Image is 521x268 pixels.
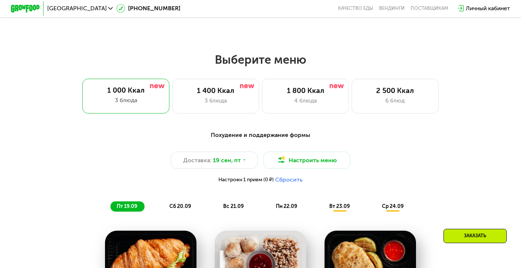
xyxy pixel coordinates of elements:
div: Похудение и поддержание формы [46,131,475,140]
span: сб 20.09 [169,203,191,209]
div: Заказать [443,229,507,243]
div: 3 блюда [90,96,162,105]
a: Вендинги [379,5,405,11]
span: [GEOGRAPHIC_DATA] [47,5,107,11]
span: пн 22.09 [276,203,297,209]
h2: Выберите меню [23,52,498,67]
span: Настроен 1 прием (0 ₽) [218,177,274,182]
span: Доставка: [183,156,211,165]
div: 2 500 Ккал [359,86,431,95]
div: 1 000 Ккал [90,86,162,95]
span: ср 24.09 [382,203,404,209]
div: 1 800 Ккал [270,86,341,95]
span: пт 19.09 [117,203,137,209]
span: вс 21.09 [223,203,244,209]
span: 19 сен, пт [213,156,241,165]
a: [PHONE_NUMBER] [116,4,180,13]
div: поставщикам [411,5,448,11]
div: Личный кабинет [466,4,510,13]
div: 3 блюда [180,96,251,105]
div: 1 400 Ккал [180,86,251,95]
button: Настроить меню [263,152,350,169]
a: Качество еды [338,5,373,11]
button: Сбросить [275,176,303,183]
div: 4 блюда [270,96,341,105]
div: 6 блюд [359,96,431,105]
span: вт 23.09 [329,203,350,209]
